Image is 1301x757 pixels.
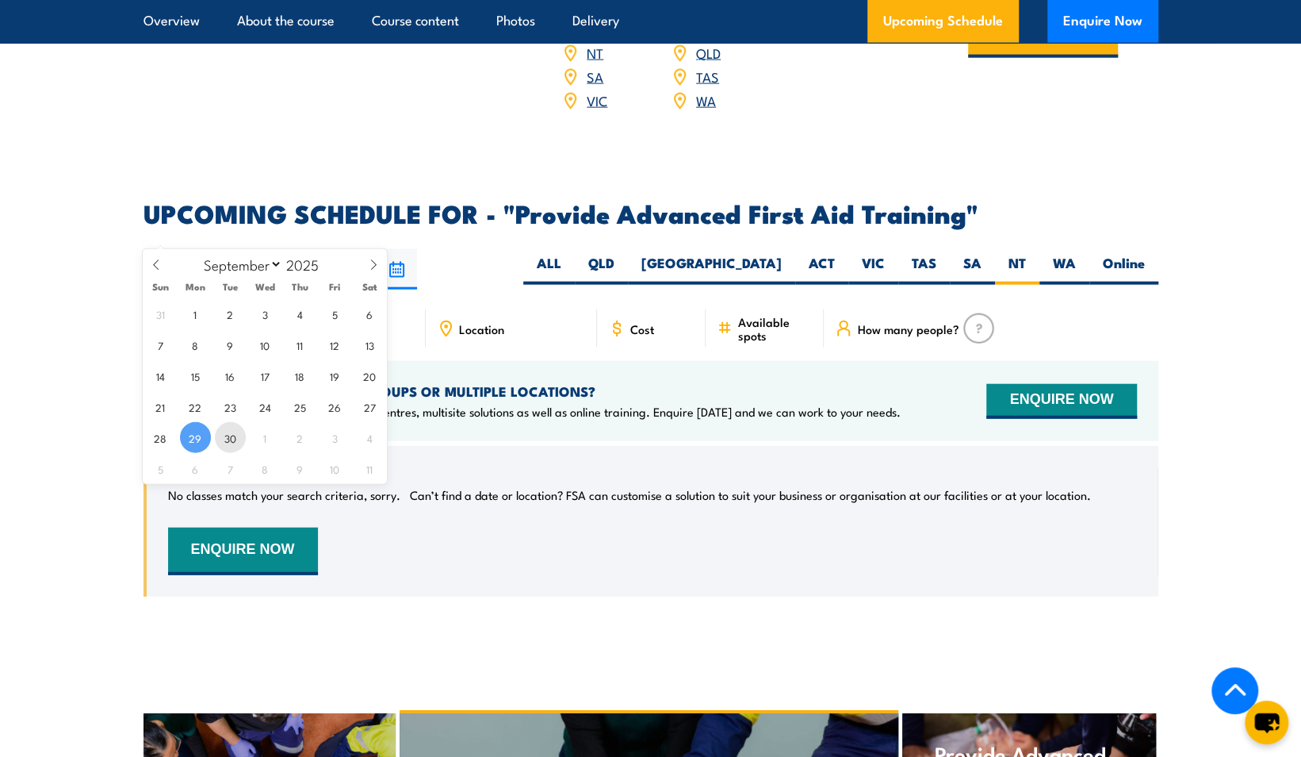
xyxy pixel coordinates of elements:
[628,254,795,285] label: [GEOGRAPHIC_DATA]
[247,282,282,292] span: Wed
[587,43,603,62] a: NT
[696,67,719,86] a: TAS
[354,453,385,484] span: October 11, 2025
[848,254,898,285] label: VIC
[320,298,350,329] span: September 5, 2025
[410,487,1091,503] p: Can’t find a date or location? FSA can customise a solution to suit your business or organisation...
[215,391,246,422] span: September 23, 2025
[354,422,385,453] span: October 4, 2025
[354,391,385,422] span: September 27, 2025
[795,254,848,285] label: ACT
[285,453,316,484] span: October 9, 2025
[143,282,178,292] span: Sun
[737,315,813,342] span: Available spots
[354,329,385,360] span: September 13, 2025
[178,282,212,292] span: Mon
[145,298,176,329] span: August 31, 2025
[145,360,176,391] span: September 14, 2025
[285,360,316,391] span: September 18, 2025
[995,254,1039,285] label: NT
[986,384,1136,419] button: ENQUIRE NOW
[282,255,335,274] input: Year
[575,254,628,285] label: QLD
[145,329,176,360] span: September 7, 2025
[250,360,281,391] span: September 17, 2025
[250,391,281,422] span: September 24, 2025
[250,329,281,360] span: September 10, 2025
[168,382,901,400] h4: NEED TRAINING FOR LARGER GROUPS OR MULTIPLE LOCATIONS?
[285,298,316,329] span: September 4, 2025
[320,360,350,391] span: September 19, 2025
[354,298,385,329] span: September 6, 2025
[212,282,247,292] span: Tue
[145,391,176,422] span: September 21, 2025
[696,90,716,110] a: WA
[587,67,603,86] a: SA
[630,322,654,336] span: Cost
[1089,254,1158,285] label: Online
[1245,701,1288,744] button: chat-button
[523,254,575,285] label: ALL
[215,329,246,360] span: September 9, 2025
[250,453,281,484] span: October 8, 2025
[320,329,350,360] span: September 12, 2025
[168,487,400,503] p: No classes match your search criteria, sorry.
[898,254,950,285] label: TAS
[857,322,959,336] span: How many people?
[180,453,211,484] span: October 6, 2025
[196,254,282,275] select: Month
[696,43,721,62] a: QLD
[180,360,211,391] span: September 15, 2025
[250,298,281,329] span: September 3, 2025
[250,422,281,453] span: October 1, 2025
[215,298,246,329] span: September 2, 2025
[1039,254,1089,285] label: WA
[180,422,211,453] span: September 29, 2025
[285,422,316,453] span: October 2, 2025
[282,282,317,292] span: Thu
[180,329,211,360] span: September 8, 2025
[950,254,995,285] label: SA
[168,528,318,575] button: ENQUIRE NOW
[215,453,246,484] span: October 7, 2025
[180,298,211,329] span: September 1, 2025
[143,202,1158,224] h2: UPCOMING SCHEDULE FOR - "Provide Advanced First Aid Training"
[317,282,352,292] span: Fri
[352,282,387,292] span: Sat
[285,391,316,422] span: September 25, 2025
[354,360,385,391] span: September 20, 2025
[215,360,246,391] span: September 16, 2025
[145,422,176,453] span: September 28, 2025
[168,404,901,420] p: We offer onsite training, training at our centres, multisite solutions as well as online training...
[587,90,607,110] a: VIC
[320,391,350,422] span: September 26, 2025
[320,453,350,484] span: October 10, 2025
[145,453,176,484] span: October 5, 2025
[180,391,211,422] span: September 22, 2025
[459,322,504,336] span: Location
[320,422,350,453] span: October 3, 2025
[215,422,246,453] span: September 30, 2025
[285,329,316,360] span: September 11, 2025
